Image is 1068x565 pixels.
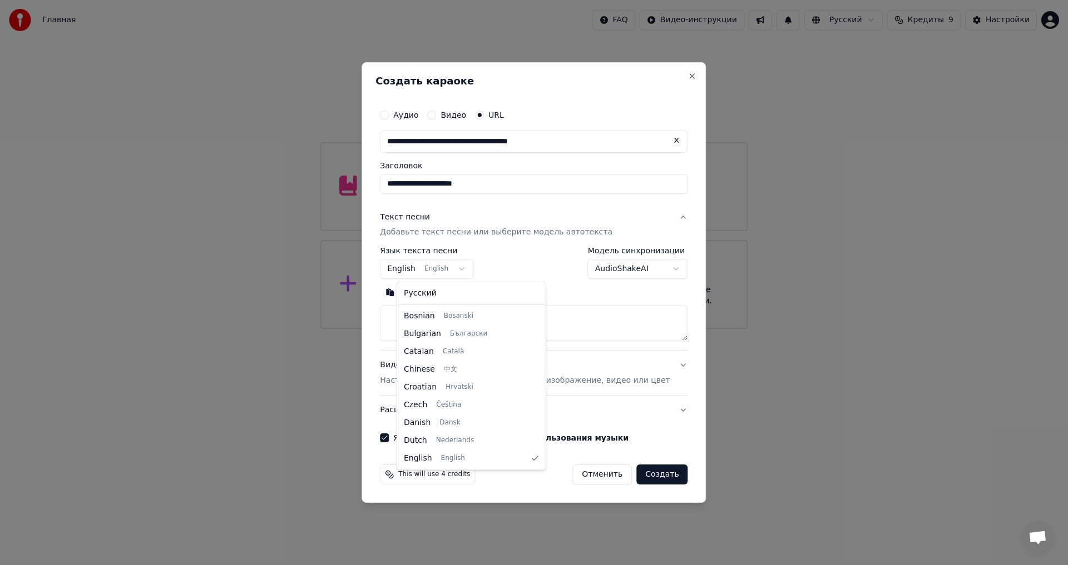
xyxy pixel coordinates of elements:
[441,454,465,463] span: English
[436,401,461,409] span: Čeština
[404,328,441,339] span: Bulgarian
[404,364,435,375] span: Chinese
[444,365,457,374] span: 中文
[436,436,474,445] span: Nederlands
[404,453,432,464] span: English
[404,435,427,446] span: Dutch
[404,288,437,299] span: Русский
[404,382,437,393] span: Croatian
[444,312,473,321] span: Bosanski
[446,383,473,392] span: Hrvatski
[443,347,464,356] span: Català
[404,311,435,322] span: Bosnian
[404,346,434,357] span: Catalan
[450,329,487,338] span: Български
[404,399,427,411] span: Czech
[404,417,431,428] span: Danish
[439,418,460,427] span: Dansk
